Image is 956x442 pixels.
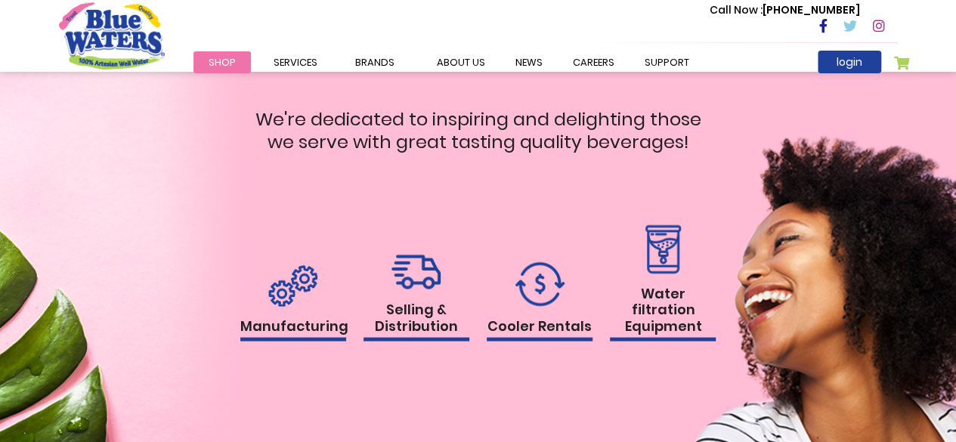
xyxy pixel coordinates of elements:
[268,264,317,306] img: rental
[641,224,685,274] img: rental
[500,51,558,73] a: News
[240,264,346,342] a: Manufacturing
[710,2,763,17] span: Call Now :
[240,317,346,342] h1: Manufacturing
[818,51,881,73] a: login
[209,55,236,70] span: Shop
[558,51,630,73] a: careers
[59,2,165,69] a: store logo
[193,51,251,73] a: Shop
[610,285,716,342] h1: Water filtration Equipment
[710,2,860,18] p: [PHONE_NUMBER]
[364,301,469,341] h1: Selling & Distribution
[391,254,441,289] img: rental
[240,33,716,77] h1: Our Services
[274,55,317,70] span: Services
[240,107,716,153] p: We're dedicated to inspiring and delighting those we serve with great tasting quality beverages!
[355,55,394,70] span: Brands
[340,51,410,73] a: Brands
[258,51,333,73] a: Services
[422,51,500,73] a: about us
[630,51,704,73] a: support
[610,224,716,342] a: Water filtration Equipment
[487,317,592,342] h1: Cooler Rentals
[515,261,565,306] img: rental
[364,254,469,341] a: Selling & Distribution
[487,261,592,342] a: Cooler Rentals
